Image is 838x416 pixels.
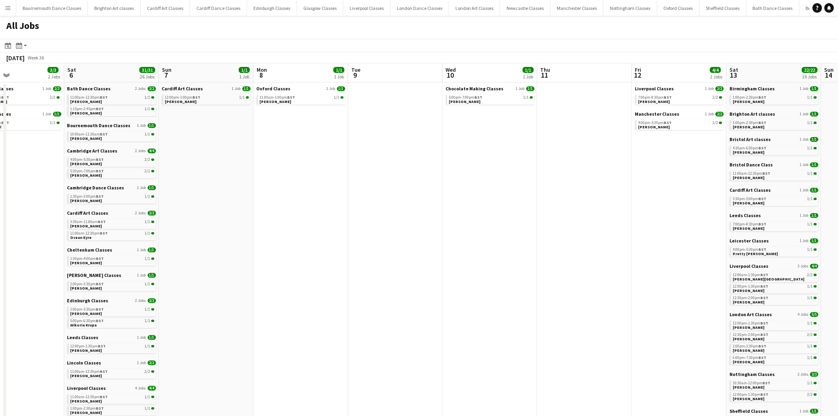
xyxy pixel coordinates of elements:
button: Glasgow Classes [297,0,343,16]
span: Week 36 [26,55,46,61]
button: Cardiff Art Classes [141,0,190,16]
button: Bath Dance Classes [747,0,800,16]
button: Newcastle Classes [500,0,550,16]
button: Manchester Classes [550,0,604,16]
button: Brighton Art classes [88,0,141,16]
button: Cardiff Dance Classes [190,0,247,16]
button: Edinburgh Classes [247,0,297,16]
button: Oxford Classes [657,0,700,16]
button: London Dance Classes [390,0,449,16]
button: Nottingham Classes [604,0,657,16]
button: Bournemouth Dance Classes [16,0,88,16]
div: [DATE] [6,54,25,62]
button: Liverpool Classes [343,0,390,16]
button: London Art Classes [449,0,500,16]
button: Sheffield Classes [700,0,747,16]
